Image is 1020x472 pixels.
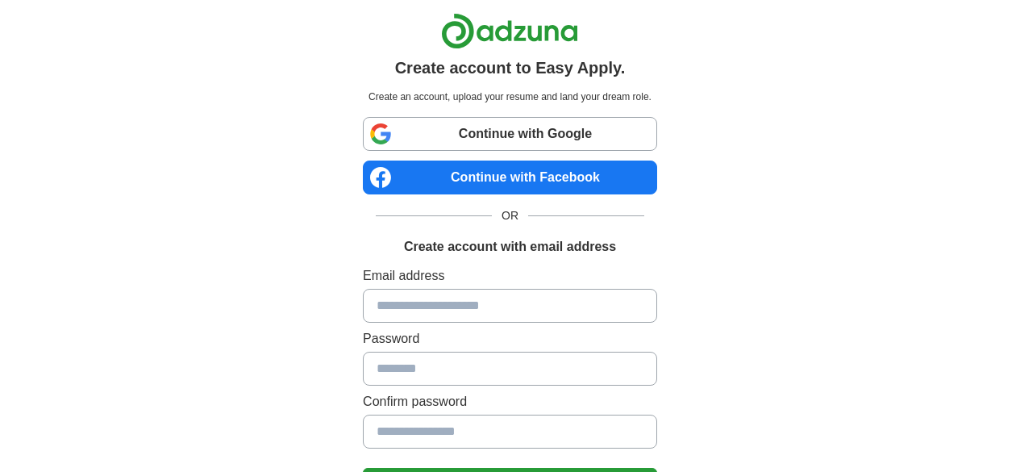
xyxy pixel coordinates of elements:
[404,237,616,257] h1: Create account with email address
[395,56,626,80] h1: Create account to Easy Apply.
[363,329,657,349] label: Password
[363,266,657,286] label: Email address
[366,90,654,104] p: Create an account, upload your resume and land your dream role.
[441,13,578,49] img: Adzuna logo
[363,161,657,194] a: Continue with Facebook
[363,392,657,411] label: Confirm password
[492,207,528,224] span: OR
[363,117,657,151] a: Continue with Google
